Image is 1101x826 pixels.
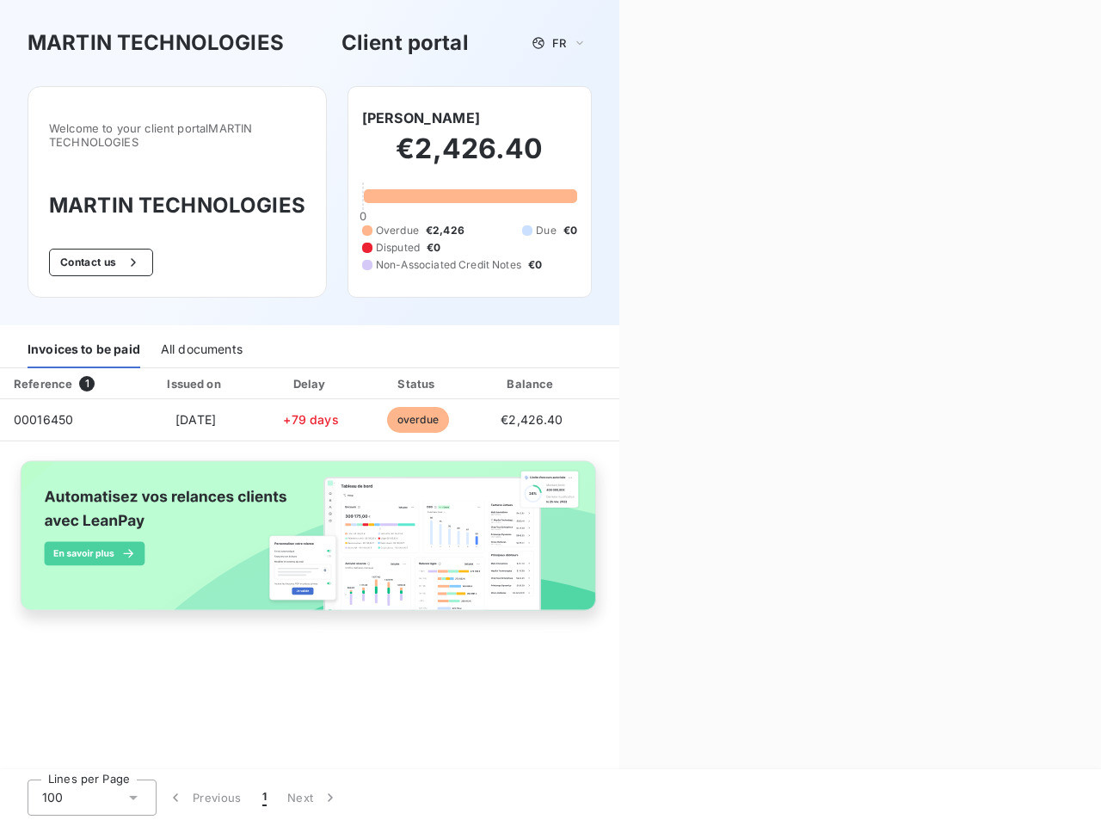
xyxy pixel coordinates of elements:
[501,412,563,427] span: €2,426.40
[175,412,216,427] span: [DATE]
[376,223,419,238] span: Overdue
[283,412,338,427] span: +79 days
[536,223,556,238] span: Due
[376,257,521,273] span: Non-Associated Credit Notes
[563,223,577,238] span: €0
[426,223,464,238] span: €2,426
[136,375,255,392] div: Issued on
[594,375,681,392] div: PDF
[28,28,284,59] h3: MARTIN TECHNOLOGIES
[79,376,95,391] span: 1
[366,375,469,392] div: Status
[49,190,305,221] h3: MARTIN TECHNOLOGIES
[552,36,566,50] span: FR
[341,28,469,59] h3: Client portal
[49,121,305,149] span: Welcome to your client portal MARTIN TECHNOLOGIES
[157,780,252,816] button: Previous
[49,249,153,276] button: Contact us
[362,132,577,183] h2: €2,426.40
[14,412,73,427] span: 00016450
[262,789,267,806] span: 1
[252,780,277,816] button: 1
[262,375,360,392] div: Delay
[14,377,72,391] div: Reference
[528,257,542,273] span: €0
[28,332,140,368] div: Invoices to be paid
[476,375,587,392] div: Balance
[360,209,366,223] span: 0
[277,780,349,816] button: Next
[7,452,612,636] img: banner
[387,407,449,433] span: overdue
[362,108,480,128] h6: [PERSON_NAME]
[42,789,63,806] span: 100
[427,240,440,256] span: €0
[376,240,420,256] span: Disputed
[161,332,243,368] div: All documents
